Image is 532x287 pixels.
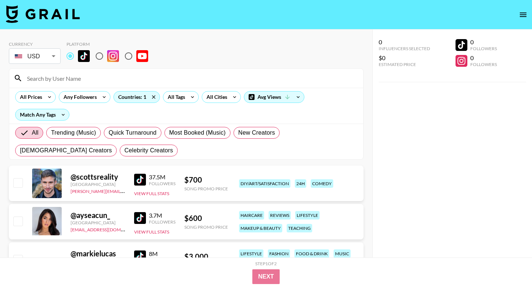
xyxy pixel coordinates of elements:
[134,250,146,262] img: TikTok
[470,38,497,46] div: 0
[149,250,175,257] div: 8M
[107,50,119,62] img: Instagram
[71,181,125,187] div: [GEOGRAPHIC_DATA]
[71,249,125,258] div: @ markielucas
[295,179,306,188] div: 24h
[516,7,531,22] button: open drawer
[202,91,229,103] div: All Cities
[149,173,175,181] div: 37.5M
[23,72,359,84] input: Search by User Name
[114,91,160,103] div: Countries: 1
[71,220,125,225] div: [GEOGRAPHIC_DATA]
[379,46,430,51] div: Influencers Selected
[78,50,90,62] img: TikTok
[334,249,351,258] div: music
[238,128,275,137] span: New Creators
[379,54,430,62] div: $0
[184,252,228,261] div: $ 3,000
[109,128,157,137] span: Quick Turnaround
[163,91,187,103] div: All Tags
[134,229,169,235] button: View Full Stats
[311,179,333,188] div: comedy
[252,269,280,284] button: Next
[9,41,61,47] div: Currency
[149,181,175,186] div: Followers
[71,187,180,194] a: [PERSON_NAME][EMAIL_ADDRESS][DOMAIN_NAME]
[239,249,263,258] div: lifestyle
[32,128,38,137] span: All
[169,128,226,137] span: Most Booked (Music)
[134,174,146,186] img: TikTok
[149,219,175,225] div: Followers
[20,146,112,155] span: [DEMOGRAPHIC_DATA] Creators
[287,224,312,232] div: teaching
[16,91,44,103] div: All Prices
[184,186,228,191] div: Song Promo Price
[268,249,290,258] div: fashion
[184,224,228,230] div: Song Promo Price
[71,225,145,232] a: [EMAIL_ADDRESS][DOMAIN_NAME]
[6,5,80,23] img: Grail Talent
[295,211,320,219] div: lifestyle
[51,128,96,137] span: Trending (Music)
[294,249,329,258] div: food & drink
[239,224,282,232] div: makeup & beauty
[379,62,430,67] div: Estimated Price
[239,211,264,219] div: haircare
[136,50,148,62] img: YouTube
[16,109,69,120] div: Match Any Tags
[125,146,173,155] span: Celebrity Creators
[495,250,523,278] iframe: Drift Widget Chat Controller
[71,172,125,181] div: @ scottsreality
[66,41,154,47] div: Platform
[255,261,277,266] div: Step 1 of 2
[149,212,175,219] div: 3.7M
[134,212,146,224] img: TikTok
[71,211,125,220] div: @ ayseacun_
[184,175,228,184] div: $ 700
[269,211,291,219] div: reviews
[244,91,304,103] div: Avg Views
[184,214,228,223] div: $ 600
[470,46,497,51] div: Followers
[239,179,290,188] div: diy/art/satisfaction
[470,54,497,62] div: 0
[59,91,98,103] div: Any Followers
[134,191,169,196] button: View Full Stats
[470,62,497,67] div: Followers
[10,50,59,63] div: USD
[379,38,430,46] div: 0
